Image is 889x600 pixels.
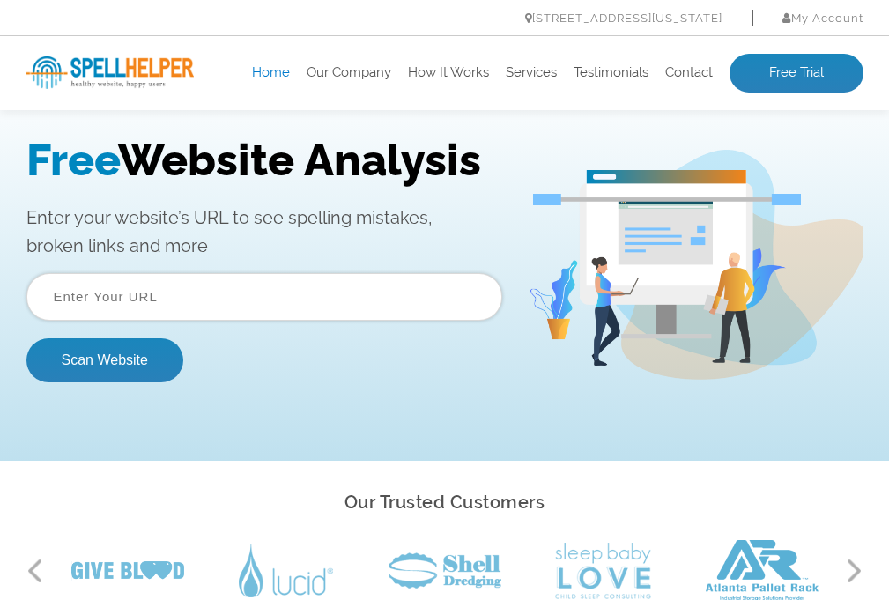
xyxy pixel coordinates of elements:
[574,64,648,82] a: Testimonials
[26,56,194,89] img: SpellHelper
[239,544,332,598] img: Lucid
[846,558,863,584] button: Next
[71,561,184,581] img: Give Blood
[389,552,501,589] img: Shell Dredging
[665,64,713,82] a: Contact
[26,65,502,117] h1: Website Analysis
[26,65,118,117] span: Free
[506,64,557,82] a: Services
[533,125,801,137] img: Free Webiste Analysis
[529,81,863,311] img: Free Webiste Analysis
[26,135,502,191] p: Enter your website’s URL to see spelling mistakes, broken links and more
[730,54,863,93] a: Free Trial
[307,64,391,82] a: Our Company
[408,64,489,82] a: How It Works
[252,64,290,82] a: Home
[26,270,183,314] button: Scan Website
[555,543,652,599] img: Sleep Baby Love
[26,487,863,518] h2: Our Trusted Customers
[26,558,44,584] button: Previous
[26,204,502,252] input: Enter Your URL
